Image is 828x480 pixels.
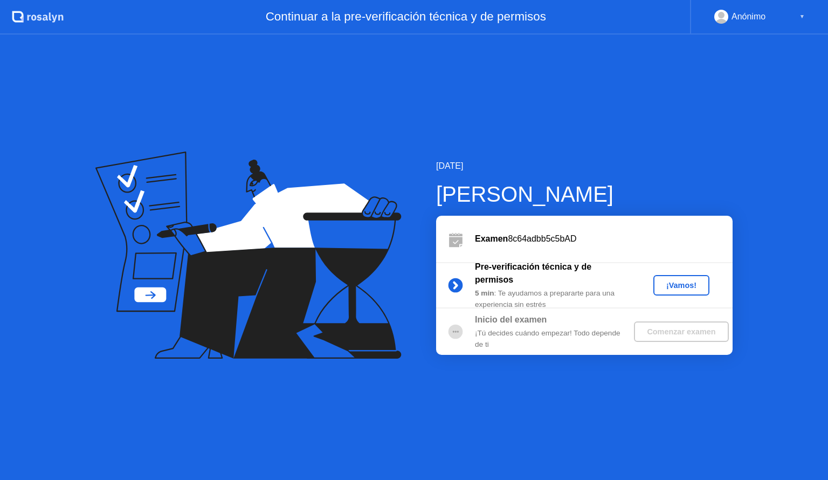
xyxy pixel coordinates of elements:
div: [DATE] [436,160,733,173]
div: : Te ayudamos a prepararte para una experiencia sin estrés [475,288,630,310]
b: Examen [475,234,508,243]
b: Inicio del examen [475,315,547,324]
div: Anónimo [732,10,765,24]
button: ¡Vamos! [653,275,709,296]
b: Pre-verificación técnica y de permisos [475,262,591,284]
div: 8c64adbb5c5bAD [475,232,733,245]
button: Comenzar examen [634,321,728,342]
div: ▼ [799,10,805,24]
div: ¡Tú decides cuándo empezar! Todo depende de ti [475,328,630,350]
b: 5 min [475,289,494,297]
div: [PERSON_NAME] [436,178,733,210]
div: Comenzar examen [638,327,724,336]
div: ¡Vamos! [658,281,705,290]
